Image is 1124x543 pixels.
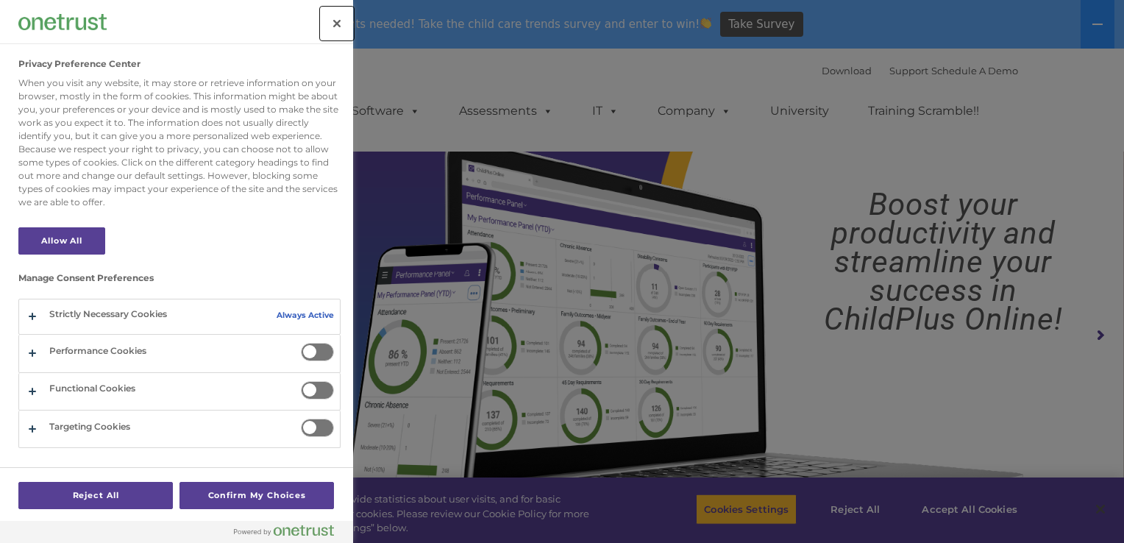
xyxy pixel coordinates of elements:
[234,525,346,543] a: Powered by OneTrust Opens in a new Tab
[204,97,249,108] span: Last name
[18,77,341,209] div: When you visit any website, it may store or retrieve information on your browser, mostly in the f...
[18,227,105,255] button: Allow All
[234,525,334,536] img: Powered by OneTrust Opens in a new Tab
[321,7,353,40] button: Close
[204,157,267,168] span: Phone number
[18,273,341,291] h3: Manage Consent Preferences
[18,7,107,37] div: Company Logo
[179,482,334,509] button: Confirm My Choices
[18,482,173,509] button: Reject All
[18,14,107,29] img: Company Logo
[18,59,140,69] h2: Privacy Preference Center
